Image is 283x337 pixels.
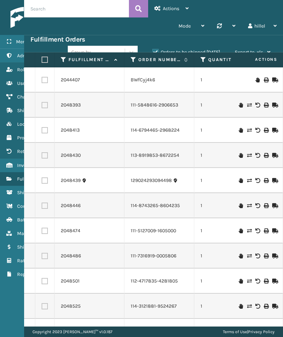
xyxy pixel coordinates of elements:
[17,148,55,154] span: Return Addresses
[16,39,28,45] span: Menu
[255,203,260,208] i: Void Label
[247,203,251,208] i: Change shipping
[131,202,180,209] a: 114-8743265-8604235
[247,178,251,183] i: Change shipping
[239,228,243,233] i: On Hold
[17,217,35,223] span: Batches
[239,103,243,108] i: On Hold
[17,230,60,236] span: Marketplace Orders
[272,304,276,309] i: Mark as Shipped
[272,203,276,208] i: Mark as Shipped
[131,278,178,285] a: 112-4717835-4281805
[17,135,37,141] span: Products
[194,218,264,243] td: 1
[194,118,264,143] td: 1
[223,329,247,334] a: Terms of Use
[264,78,268,82] i: Print Label
[131,102,178,109] a: 111-5848616-2906653
[194,269,264,294] td: 1
[131,227,176,234] a: 111-5127009-1605000
[17,203,41,209] span: Containers
[194,168,264,193] td: 1
[272,153,276,158] i: Mark as Shipped
[17,271,34,277] span: Reports
[61,303,81,310] a: 2048525
[194,193,264,218] td: 1
[264,254,268,258] i: Print Label
[255,254,260,258] i: Void Label
[264,304,268,309] i: Print Label
[17,162,38,168] span: Inventory
[235,49,263,55] span: Export to .xls
[272,178,276,183] i: Mark as Shipped
[131,152,179,159] a: 113-8919853-8672254
[255,228,260,233] i: Void Label
[61,252,81,259] a: 2048486
[152,49,220,55] label: Orders to be shipped [DATE]
[239,178,243,183] i: On Hold
[179,23,191,29] span: Mode
[194,67,264,93] td: 1
[61,127,80,134] a: 2048413
[264,228,268,233] i: Print Label
[131,252,176,259] a: 111-7316919-0005806
[30,35,85,44] h3: Fulfillment Orders
[17,176,57,182] span: Fulfillment Orders
[17,190,54,196] span: Shipment Status
[247,279,251,284] i: Change shipping
[17,258,51,264] span: Rate Calculator
[239,279,243,284] i: On Hold
[264,279,268,284] i: Print Label
[248,17,277,35] div: hillel
[61,227,80,234] a: 2048474
[239,203,243,208] i: On Hold
[247,153,251,158] i: Change shipping
[61,152,81,159] a: 2048430
[61,76,80,83] a: 2044407
[239,153,243,158] i: On Hold
[248,329,275,334] a: Privacy Policy
[194,93,264,118] td: 1
[255,304,260,309] i: Void Label
[131,127,180,134] a: 114-6794465-2968224
[163,6,179,12] span: Actions
[255,78,260,82] i: On Hold
[131,177,172,184] a: 129024293094498
[247,304,251,309] i: Change shipping
[264,203,268,208] i: Print Label
[17,94,38,100] span: Channels
[255,178,260,183] i: Void Label
[17,53,50,59] span: Administration
[194,143,264,168] td: 1
[17,67,29,73] span: Roles
[239,304,243,309] i: On Hold
[247,228,251,233] i: Change shipping
[61,102,81,109] a: 2048393
[71,49,91,56] div: Group by
[17,244,50,250] span: Shipment Cost
[223,327,275,337] div: |
[264,103,268,108] i: Print Label
[138,57,181,63] label: Order Number
[272,103,276,108] i: Mark as Shipped
[61,177,81,184] a: 2048439
[264,178,268,183] i: Print Label
[61,278,80,285] a: 2048501
[194,243,264,269] td: 1
[239,128,243,133] i: On Hold
[264,128,268,133] i: Print Label
[272,228,276,233] i: Mark as Shipped
[272,78,276,82] i: Mark as Shipped
[17,80,29,86] span: Users
[10,7,77,28] img: logo
[17,121,36,127] span: Lookups
[272,254,276,258] i: Mark as Shipped
[247,103,251,108] i: Change shipping
[131,303,177,310] a: 114-3121881-9524267
[17,108,55,113] span: Shipping Carriers
[68,57,111,63] label: Fulfillment Order Id
[255,128,260,133] i: Void Label
[264,153,268,158] i: Print Label
[272,279,276,284] i: Mark as Shipped
[131,76,155,83] a: BWfCyj4k6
